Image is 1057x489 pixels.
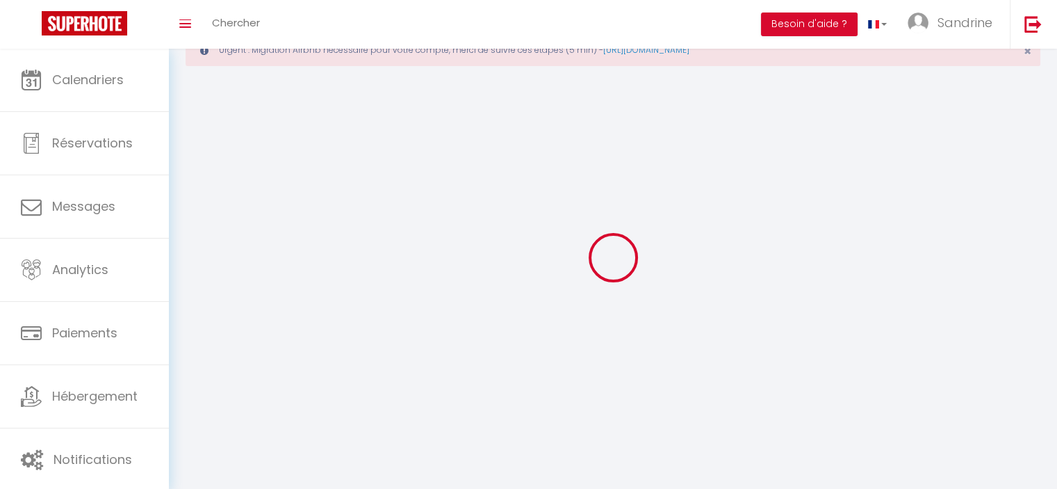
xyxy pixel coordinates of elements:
button: Besoin d'aide ? [761,13,858,36]
a: [URL][DOMAIN_NAME] [603,44,689,56]
span: Analytics [52,261,108,278]
img: ... [908,13,928,33]
span: Paiements [52,324,117,342]
img: Super Booking [42,11,127,35]
div: Urgent : Migration Airbnb nécessaire pour votre compte, merci de suivre ces étapes (5 min) - [186,34,1040,66]
span: Sandrine [937,14,992,31]
span: Notifications [54,451,132,468]
button: Close [1024,45,1031,58]
img: logout [1024,15,1042,33]
span: Messages [52,198,115,215]
span: Calendriers [52,71,124,88]
span: Réservations [52,134,133,152]
span: Hébergement [52,387,138,405]
span: Chercher [212,15,260,30]
button: Ouvrir le widget de chat LiveChat [11,6,53,47]
span: × [1024,42,1031,60]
